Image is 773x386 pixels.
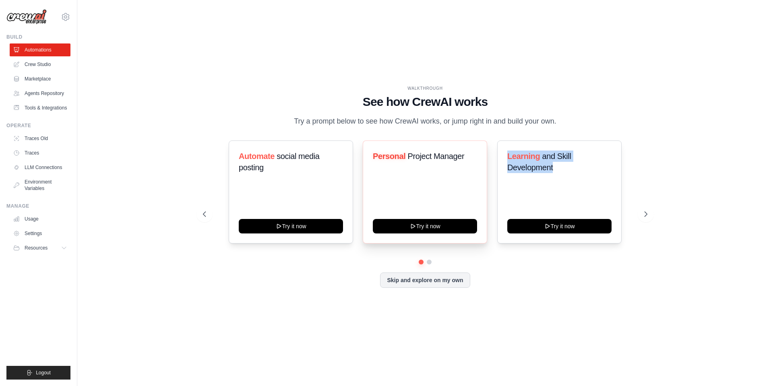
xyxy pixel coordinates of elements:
button: Try it now [239,219,343,233]
a: Traces [10,147,70,159]
img: Logo [6,9,47,25]
a: Marketplace [10,72,70,85]
span: Project Manager [408,152,465,161]
button: Try it now [507,219,612,233]
span: and Skill Development [507,152,571,172]
a: Usage [10,213,70,225]
span: Logout [36,369,51,376]
button: Resources [10,242,70,254]
span: Resources [25,245,48,251]
a: Traces Old [10,132,70,145]
span: Personal [373,152,405,161]
a: Automations [10,43,70,56]
a: LLM Connections [10,161,70,174]
iframe: Chat Widget [733,347,773,386]
h1: See how CrewAI works [203,95,647,109]
div: Build [6,34,70,40]
a: Environment Variables [10,175,70,195]
p: Try a prompt below to see how CrewAI works, or jump right in and build your own. [290,116,560,127]
div: Manage [6,203,70,209]
a: Agents Repository [10,87,70,100]
a: Crew Studio [10,58,70,71]
span: Learning [507,152,540,161]
div: Operate [6,122,70,129]
button: Logout [6,366,70,380]
span: social media posting [239,152,320,172]
div: WALKTHROUGH [203,85,647,91]
a: Settings [10,227,70,240]
span: Automate [239,152,275,161]
button: Skip and explore on my own [380,272,470,288]
button: Try it now [373,219,477,233]
a: Tools & Integrations [10,101,70,114]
